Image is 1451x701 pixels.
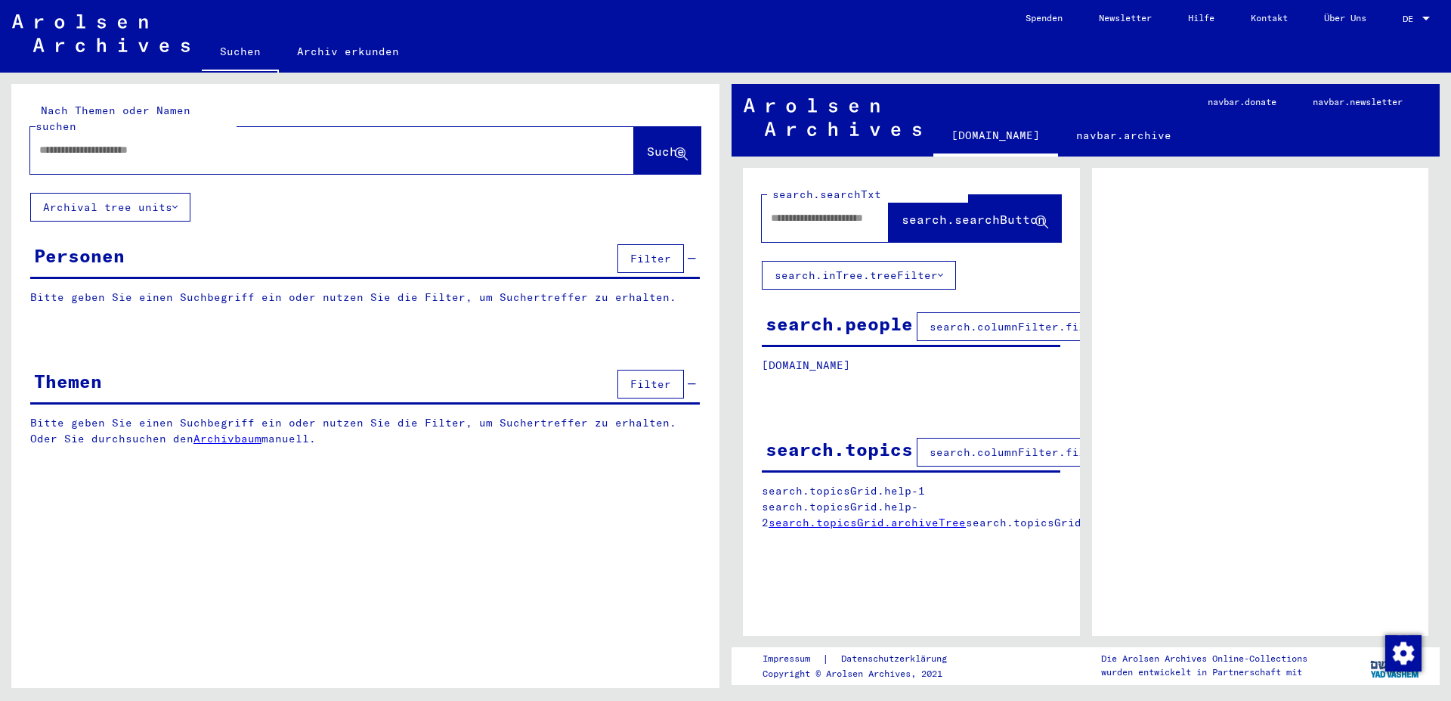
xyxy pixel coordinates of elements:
[1385,635,1422,672] img: Zustimmung ändern
[763,651,822,667] a: Impressum
[1101,652,1307,665] p: Die Arolsen Archives Online-Collections
[1295,84,1421,120] a: navbar.newsletter
[630,377,671,391] span: Filter
[930,445,1106,459] span: search.columnFilter.filter
[762,358,1060,374] p: [DOMAIN_NAME]
[647,144,685,159] span: Suche
[36,104,190,133] mat-label: Nach Themen oder Namen suchen
[766,436,913,463] div: search.topics
[30,193,190,222] button: Archival tree units
[763,667,965,681] p: Copyright © Arolsen Archives, 2021
[766,310,913,337] div: search.people
[762,261,956,290] button: search.inTree.treeFilter
[193,432,261,445] a: Archivbaum
[772,188,881,201] mat-label: search.searchTxt
[617,370,684,399] button: Filter
[630,252,671,265] span: Filter
[617,244,684,273] button: Filter
[202,33,279,73] a: Suchen
[917,438,1118,467] button: search.columnFilter.filter
[1367,647,1424,684] img: yv_logo.png
[917,312,1118,341] button: search.columnFilter.filter
[829,651,965,667] a: Datenschutzerklärung
[769,516,966,529] a: search.topicsGrid.archiveTree
[744,98,921,136] img: Arolsen_neg.svg
[34,242,125,269] div: Personen
[1058,117,1190,154] a: navbar.archive
[279,33,417,70] a: Archiv erkunden
[30,290,700,306] p: Bitte geben Sie einen Suchbegriff ein oder nutzen Sie die Filter, um Suchertreffer zu erhalten.
[930,320,1106,333] span: search.columnFilter.filter
[12,14,190,52] img: Arolsen_neg.svg
[1403,14,1419,24] span: DE
[763,651,965,667] div: |
[933,117,1058,157] a: [DOMAIN_NAME]
[1101,665,1307,679] p: wurden entwickelt in Partnerschaft mit
[34,368,102,395] div: Themen
[634,127,701,174] button: Suche
[902,212,1045,227] span: search.searchButton
[889,195,1061,242] button: search.searchButton
[762,483,1061,531] p: search.topicsGrid.help-1 search.topicsGrid.help-2 search.topicsGrid.manually.
[1190,84,1295,120] a: navbar.donate
[30,415,701,447] p: Bitte geben Sie einen Suchbegriff ein oder nutzen Sie die Filter, um Suchertreffer zu erhalten. O...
